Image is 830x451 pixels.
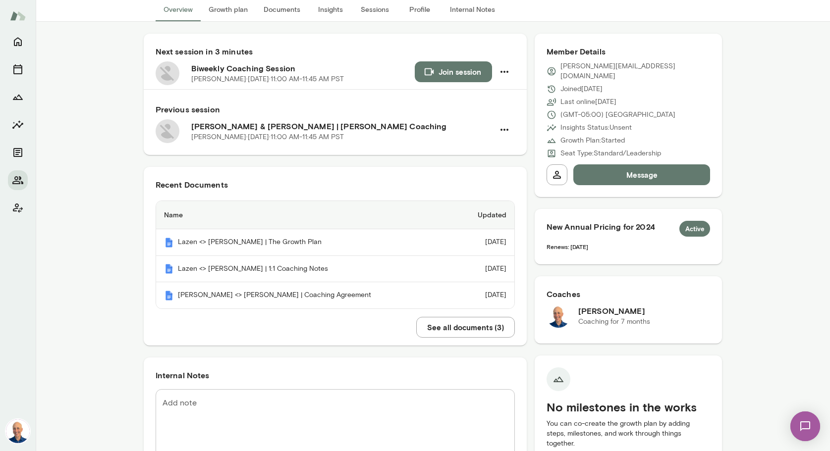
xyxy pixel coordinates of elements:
[454,229,514,256] td: [DATE]
[8,198,28,218] button: Client app
[191,120,494,132] h6: [PERSON_NAME] & [PERSON_NAME] | [PERSON_NAME] Coaching
[560,123,632,133] p: Insights Status: Unsent
[191,74,344,84] p: [PERSON_NAME] · [DATE] · 11:00 AM-11:45 AM PST
[8,143,28,162] button: Documents
[156,46,515,57] h6: Next session in 3 minutes
[156,103,515,115] h6: Previous session
[547,288,711,300] h6: Coaches
[191,62,415,74] h6: Biweekly Coaching Session
[156,282,455,308] th: [PERSON_NAME] <> [PERSON_NAME] | Coaching Agreement
[8,170,28,190] button: Members
[547,419,711,449] p: You can co-create the growth plan by adding steps, milestones, and work through things together.
[156,201,455,229] th: Name
[164,264,174,274] img: Mento
[156,369,515,381] h6: Internal Notes
[547,399,711,415] h5: No milestones in the works
[547,46,711,57] h6: Member Details
[679,224,711,234] span: Active
[164,238,174,248] img: Mento
[156,256,455,283] th: Lazen <> [PERSON_NAME] | 1:1 Coaching Notes
[8,87,28,107] button: Growth Plan
[416,317,515,338] button: See all documents (3)
[10,6,26,25] img: Mento
[8,59,28,79] button: Sessions
[560,149,661,158] p: Seat Type: Standard/Leadership
[156,229,455,256] th: Lazen <> [PERSON_NAME] | The Growth Plan
[454,201,514,229] th: Updated
[156,179,515,191] h6: Recent Documents
[547,304,570,328] img: Mark Lazen
[454,282,514,308] td: [DATE]
[454,256,514,283] td: [DATE]
[560,97,616,107] p: Last online [DATE]
[8,32,28,51] button: Home
[560,110,675,120] p: (GMT-05:00) [GEOGRAPHIC_DATA]
[578,317,650,327] p: Coaching for 7 months
[578,305,650,317] h6: [PERSON_NAME]
[547,243,588,250] span: Renews: [DATE]
[560,136,625,146] p: Growth Plan: Started
[191,132,344,142] p: [PERSON_NAME] · [DATE] · 11:00 AM-11:45 AM PST
[573,164,711,185] button: Message
[560,61,711,81] p: [PERSON_NAME][EMAIL_ADDRESS][DOMAIN_NAME]
[8,115,28,135] button: Insights
[164,291,174,301] img: Mento
[560,84,603,94] p: Joined [DATE]
[547,221,711,237] h6: New Annual Pricing for 2024
[415,61,492,82] button: Join session
[6,419,30,443] img: Mark Lazen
